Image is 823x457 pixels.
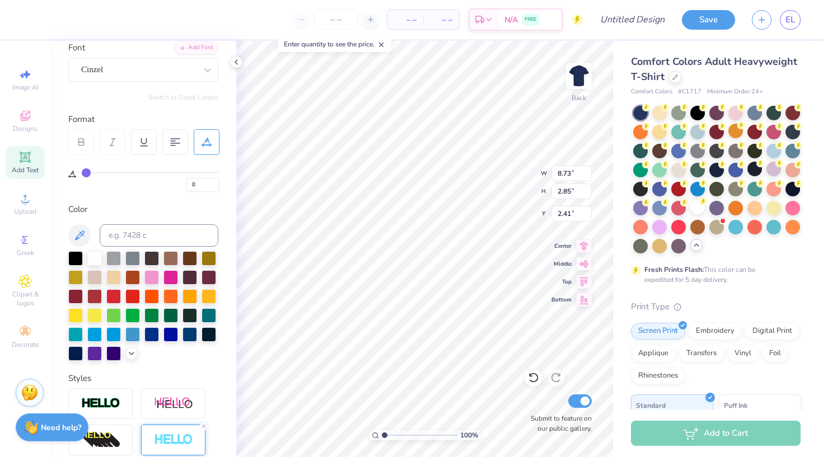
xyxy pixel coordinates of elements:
[81,397,120,410] img: Stroke
[707,87,763,97] span: Minimum Order: 24 +
[278,36,391,52] div: Enter quantity to see the price.
[12,83,39,92] span: Image AI
[679,345,724,362] div: Transfers
[68,372,218,385] div: Styles
[762,345,788,362] div: Foil
[68,41,85,54] label: Font
[591,8,674,31] input: Untitled Design
[636,399,666,411] span: Standard
[174,41,218,54] div: Add Font
[525,413,592,434] label: Submit to feature on our public gallery.
[6,290,45,308] span: Clipart & logos
[551,278,572,286] span: Top
[68,113,219,126] div: Format
[644,265,704,274] strong: Fresh Prints Flash:
[689,323,742,340] div: Embroidery
[551,260,572,268] span: Middle
[12,340,39,349] span: Decorate
[631,55,797,83] span: Comfort Colors Adult Heavyweight T-Shirt
[12,166,39,175] span: Add Text
[551,296,572,304] span: Bottom
[678,87,702,97] span: # C1717
[394,14,417,26] span: – –
[631,300,801,313] div: Print Type
[525,16,536,23] span: FREE
[631,345,676,362] div: Applique
[631,323,685,340] div: Screen Print
[81,431,120,449] img: 3d Illusion
[154,397,193,411] img: Shadow
[745,323,799,340] div: Digital Print
[68,203,218,216] div: Color
[785,13,795,26] span: EL
[430,14,452,26] span: – –
[644,265,782,285] div: This color can be expedited for 5 day delivery.
[631,368,685,384] div: Rhinestones
[100,224,218,247] input: e.g. 7428 c
[314,10,358,30] input: – –
[14,207,36,216] span: Upload
[13,124,38,133] span: Designs
[154,434,193,446] img: Negative Space
[572,93,586,103] div: Back
[551,242,572,250] span: Center
[148,93,218,102] button: Switch to Greek Letters
[460,430,478,440] span: 100 %
[682,10,735,30] button: Save
[504,14,518,26] span: N/A
[780,10,801,30] a: EL
[727,345,759,362] div: Vinyl
[631,87,672,97] span: Comfort Colors
[41,422,81,433] strong: Need help?
[17,248,34,257] span: Greek
[724,399,747,411] span: Puff Ink
[568,65,590,87] img: Back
